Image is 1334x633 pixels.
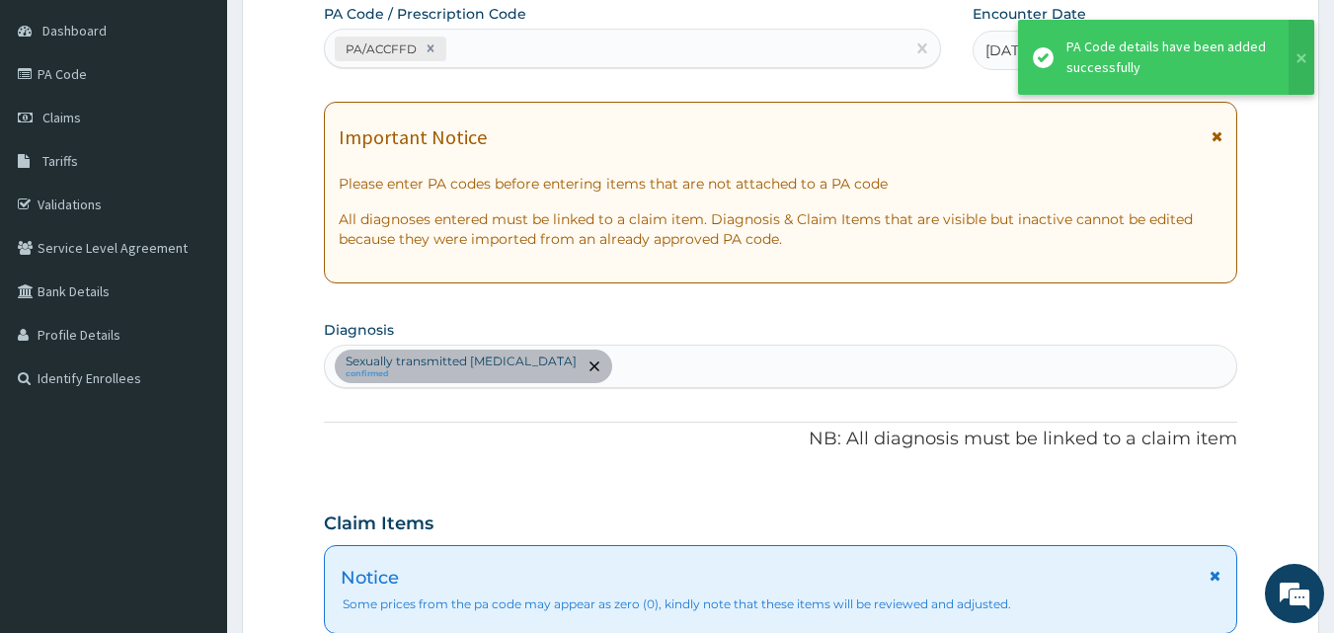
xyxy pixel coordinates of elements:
[340,38,420,60] div: PA/ACCFFD
[10,423,376,492] textarea: Type your message and hit 'Enter'
[341,566,399,592] span: Notice
[586,357,603,375] span: remove selection option
[346,369,577,379] small: confirmed
[339,209,1223,249] p: All diagnoses entered must be linked to a claim item. Diagnosis & Claim Items that are visible bu...
[324,10,371,57] div: Minimize live chat window
[324,514,433,535] h3: Claim Items
[324,427,1238,452] p: NB: All diagnosis must be linked to a claim item
[973,4,1086,24] label: Encounter Date
[985,40,1032,60] span: [DATE]
[339,174,1223,194] p: Please enter PA codes before entering items that are not attached to a PA code
[42,109,81,126] span: Claims
[42,22,107,40] span: Dashboard
[343,595,1221,612] span: Some prices from the pa code may appear as zero (0), kindly note that these items will be reviewe...
[324,320,394,340] label: Diagnosis
[103,111,332,136] div: Chat with us now
[1066,37,1270,78] div: PA Code details have been added successfully
[115,191,273,390] span: We're online!
[37,99,80,148] img: d_794563401_company_1708531726252_794563401
[324,4,526,24] label: PA Code / Prescription Code
[339,126,487,148] h1: Important Notice
[42,152,78,170] span: Tariffs
[346,354,577,369] p: Sexually transmitted [MEDICAL_DATA]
